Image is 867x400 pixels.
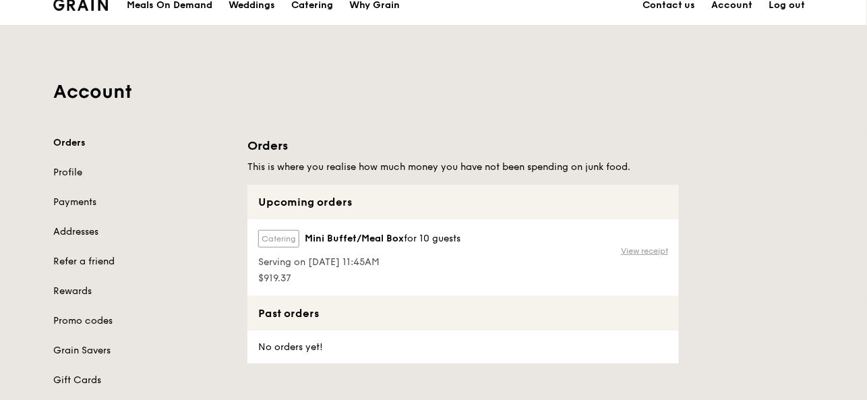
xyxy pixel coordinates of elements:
span: for 10 guests [404,233,460,244]
a: Orders [53,136,231,150]
a: Promo codes [53,314,231,328]
a: Addresses [53,225,231,239]
a: Profile [53,166,231,179]
a: Grain Savers [53,344,231,358]
h1: Orders [247,136,679,155]
span: Mini Buffet/Meal Box [305,232,404,246]
a: Rewards [53,285,231,298]
a: Payments [53,196,231,209]
label: Catering [258,230,299,248]
div: Past orders [247,296,679,331]
a: View receipt [621,246,668,256]
h1: Account [53,80,814,104]
div: No orders yet! [247,331,331,364]
h5: This is where you realise how much money you have not been spending on junk food. [247,161,679,174]
a: Refer a friend [53,255,231,268]
span: Serving on [DATE] 11:45AM [258,256,460,269]
span: $919.37 [258,272,460,285]
a: Gift Cards [53,374,231,387]
div: Upcoming orders [247,185,679,219]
